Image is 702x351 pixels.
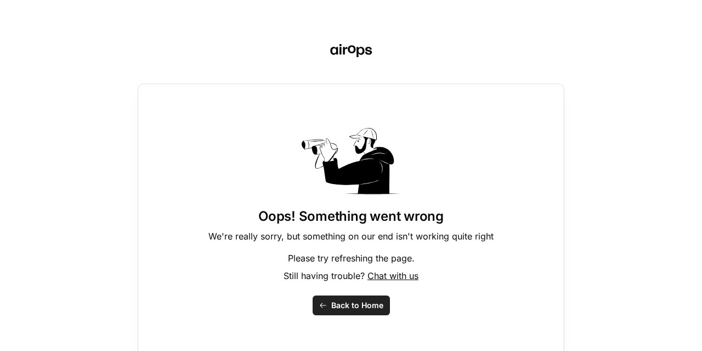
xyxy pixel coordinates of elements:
[208,230,494,243] p: We're really sorry, but something on our end isn't working quite right
[288,252,415,265] p: Please try refreshing the page.
[284,269,418,282] p: Still having trouble?
[258,208,444,225] h1: Oops! Something went wrong
[313,296,390,315] button: Back to Home
[331,300,383,311] span: Back to Home
[367,270,418,281] span: Chat with us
